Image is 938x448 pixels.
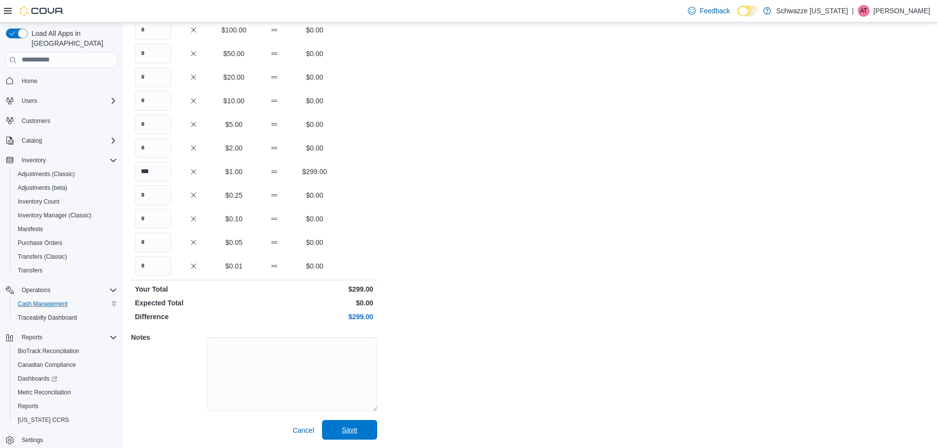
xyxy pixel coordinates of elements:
[20,6,64,16] img: Cova
[18,434,47,446] a: Settings
[18,253,67,261] span: Transfers (Classic)
[10,372,121,386] a: Dashboards
[18,402,38,410] span: Reports
[14,373,117,385] span: Dashboards
[14,196,117,208] span: Inventory Count
[2,153,121,167] button: Inventory
[135,44,171,63] input: Quantity
[14,312,117,324] span: Traceabilty Dashboard
[14,168,117,180] span: Adjustments (Classic)
[289,420,318,440] button: Cancel
[14,251,117,263] span: Transfers (Classic)
[14,209,96,221] a: Inventory Manager (Classic)
[135,233,171,252] input: Quantity
[860,5,867,17] span: AT
[10,167,121,181] button: Adjustments (Classic)
[2,134,121,148] button: Catalog
[216,72,252,82] p: $20.00
[14,265,117,276] span: Transfers
[296,214,333,224] p: $0.00
[135,312,252,322] p: Difference
[342,425,357,435] span: Save
[135,298,252,308] p: Expected Total
[18,211,92,219] span: Inventory Manager (Classic)
[135,162,171,181] input: Quantity
[292,425,314,435] span: Cancel
[18,416,69,424] span: [US_STATE] CCRS
[135,138,171,158] input: Quantity
[14,237,117,249] span: Purchase Orders
[14,223,47,235] a: Manifests
[776,5,848,17] p: Schwazze [US_STATE]
[18,361,76,369] span: Canadian Compliance
[18,388,71,396] span: Metrc Reconciliation
[18,198,60,206] span: Inventory Count
[18,135,46,147] button: Catalog
[296,119,333,129] p: $0.00
[2,433,121,447] button: Settings
[14,209,117,221] span: Inventory Manager (Classic)
[135,115,171,134] input: Quantity
[14,387,117,398] span: Metrc Reconciliation
[10,236,121,250] button: Purchase Orders
[256,298,373,308] p: $0.00
[2,283,121,297] button: Operations
[18,75,41,87] a: Home
[18,347,79,355] span: BioTrack Reconciliation
[18,239,63,247] span: Purchase Orders
[858,5,870,17] div: Alex Trevino
[135,209,171,229] input: Quantity
[22,333,42,341] span: Reports
[131,328,205,347] h5: Notes
[14,182,71,194] a: Adjustments (beta)
[296,96,333,106] p: $0.00
[296,49,333,59] p: $0.00
[10,209,121,222] button: Inventory Manager (Classic)
[22,436,43,444] span: Settings
[216,214,252,224] p: $0.10
[10,413,121,427] button: [US_STATE] CCRS
[873,5,930,17] p: [PERSON_NAME]
[296,190,333,200] p: $0.00
[738,6,758,16] input: Dark Mode
[10,264,121,277] button: Transfers
[14,237,66,249] a: Purchase Orders
[18,170,75,178] span: Adjustments (Classic)
[216,167,252,177] p: $1.00
[18,434,117,446] span: Settings
[700,6,730,16] span: Feedback
[684,1,734,21] a: Feedback
[10,195,121,209] button: Inventory Count
[2,74,121,88] button: Home
[216,261,252,271] p: $0.01
[216,190,252,200] p: $0.25
[14,414,117,426] span: Washington CCRS
[18,154,50,166] button: Inventory
[14,373,61,385] a: Dashboards
[22,156,46,164] span: Inventory
[18,115,54,127] a: Customers
[296,167,333,177] p: $299.00
[216,143,252,153] p: $2.00
[22,117,50,125] span: Customers
[18,135,117,147] span: Catalog
[14,182,117,194] span: Adjustments (beta)
[296,72,333,82] p: $0.00
[10,358,121,372] button: Canadian Compliance
[256,284,373,294] p: $299.00
[18,284,55,296] button: Operations
[135,256,171,276] input: Quantity
[256,312,373,322] p: $299.00
[14,312,81,324] a: Traceabilty Dashboard
[2,330,121,344] button: Reports
[18,267,42,274] span: Transfers
[216,119,252,129] p: $5.00
[14,223,117,235] span: Manifests
[22,97,37,105] span: Users
[18,115,117,127] span: Customers
[135,185,171,205] input: Quantity
[10,181,121,195] button: Adjustments (beta)
[18,225,43,233] span: Manifests
[14,196,64,208] a: Inventory Count
[18,95,117,107] span: Users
